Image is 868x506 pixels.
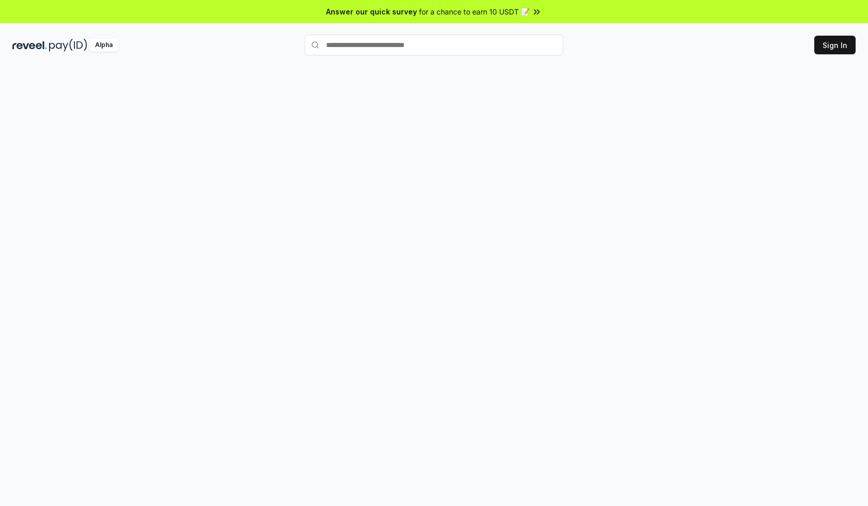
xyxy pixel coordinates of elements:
[49,39,87,52] img: pay_id
[89,39,118,52] div: Alpha
[12,39,47,52] img: reveel_dark
[814,36,856,54] button: Sign In
[419,6,530,17] span: for a chance to earn 10 USDT 📝
[326,6,417,17] span: Answer our quick survey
